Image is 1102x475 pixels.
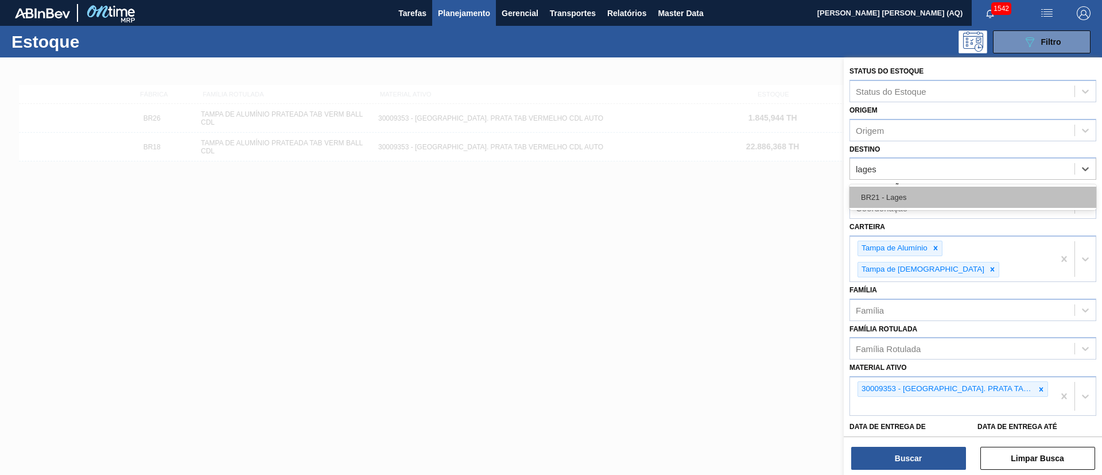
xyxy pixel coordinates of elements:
[849,286,877,294] label: Família
[856,125,884,135] div: Origem
[849,184,905,192] label: Coordenação
[849,325,917,333] label: Família Rotulada
[856,344,921,354] div: Família Rotulada
[856,86,926,96] div: Status do Estoque
[849,106,878,114] label: Origem
[1077,6,1091,20] img: Logout
[858,241,929,256] div: Tampa de Alumínio
[849,67,923,75] label: Status do Estoque
[849,145,880,153] label: Destino
[502,6,538,20] span: Gerencial
[977,423,1057,431] label: Data de Entrega até
[607,6,646,20] span: Relatórios
[959,30,987,53] div: Pogramando: nenhum usuário selecionado
[658,6,703,20] span: Master Data
[15,8,70,18] img: TNhmsLtSVTkK8tSr43FrP2fwEKptu5GPRR3wAAAABJRU5ErkJggg==
[398,6,426,20] span: Tarefas
[849,423,926,431] label: Data de Entrega de
[849,364,907,372] label: Material ativo
[550,6,596,20] span: Transportes
[858,382,1035,396] div: 30009353 - [GEOGRAPHIC_DATA]. PRATA TAB VERMELHO CDL AUTO
[993,30,1091,53] button: Filtro
[849,187,1096,208] div: BR21 - Lages
[858,262,986,277] div: Tampa de [DEMOGRAPHIC_DATA]
[972,5,1008,21] button: Notificações
[438,6,490,20] span: Planejamento
[1040,6,1054,20] img: userActions
[11,35,183,48] h1: Estoque
[1041,37,1061,47] span: Filtro
[856,305,884,315] div: Família
[849,223,885,231] label: Carteira
[991,2,1011,15] span: 1542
